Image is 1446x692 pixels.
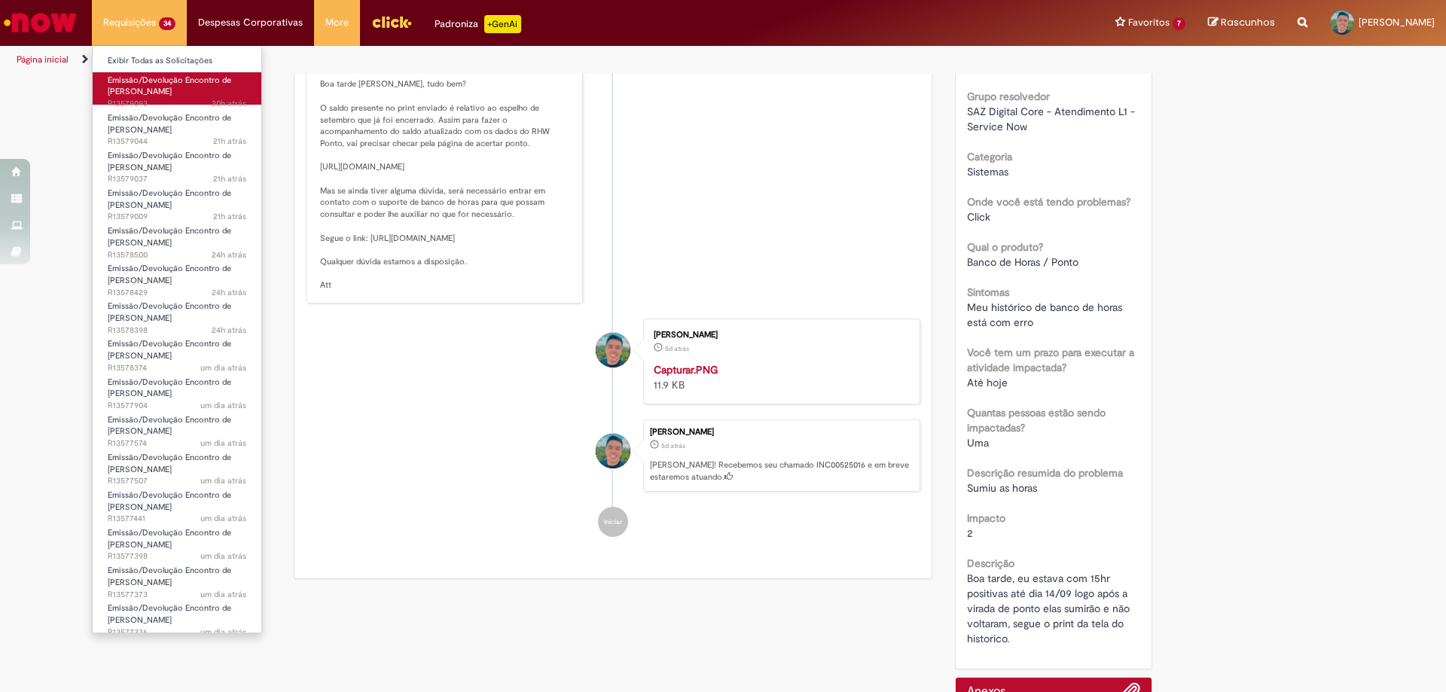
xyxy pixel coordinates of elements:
[93,412,261,444] a: Aberto R13577574 : Emissão/Devolução Encontro de Contas Fornecedor
[93,525,261,557] a: Aberto R13577398 : Emissão/Devolução Encontro de Contas Fornecedor
[108,602,231,626] span: Emissão/Devolução Encontro de [PERSON_NAME]
[108,187,231,211] span: Emissão/Devolução Encontro de [PERSON_NAME]
[213,136,246,147] span: 21h atrás
[967,150,1012,163] b: Categoria
[2,8,79,38] img: ServiceNow
[200,513,246,524] time: 29/09/2025 14:51:03
[108,211,246,223] span: R13579009
[213,136,246,147] time: 29/09/2025 19:55:25
[200,475,246,486] span: um dia atrás
[93,72,261,105] a: Aberto R13579093 : Emissão/Devolução Encontro de Contas Fornecedor
[92,45,262,633] ul: Requisições
[212,249,246,261] span: 24h atrás
[213,211,246,222] time: 29/09/2025 19:41:32
[967,300,1125,329] span: Meu histórico de banco de horas está com erro
[654,363,718,376] a: Capturar.PNG
[93,600,261,633] a: Aberto R13577336 : Emissão/Devolução Encontro de Contas Fornecedor
[661,441,685,450] time: 26/09/2025 15:46:58
[967,195,1130,209] b: Onde você está tendo problemas?
[1208,16,1275,30] a: Rascunhos
[200,589,246,600] span: um dia atrás
[108,150,231,173] span: Emissão/Devolução Encontro de [PERSON_NAME]
[371,11,412,33] img: click_logo_yellow_360x200.png
[200,362,246,373] time: 29/09/2025 16:56:54
[108,550,246,562] span: R13577398
[306,419,920,492] li: Sostenys Campos Souza
[200,475,246,486] time: 29/09/2025 14:59:10
[650,459,912,483] p: [PERSON_NAME]! Recebemos seu chamado INC00525016 e em breve estaremos atuando.
[108,112,231,136] span: Emissão/Devolução Encontro de [PERSON_NAME]
[1221,15,1275,29] span: Rascunhos
[108,263,231,286] span: Emissão/Devolução Encontro de [PERSON_NAME]
[108,338,231,361] span: Emissão/Devolução Encontro de [PERSON_NAME]
[103,15,156,30] span: Requisições
[108,173,246,185] span: R13579037
[108,75,231,98] span: Emissão/Devolução Encontro de [PERSON_NAME]
[93,148,261,180] a: Aberto R13579037 : Emissão/Devolução Encontro de Contas Fornecedor
[665,344,689,353] time: 26/09/2025 15:46:48
[93,374,261,407] a: Aberto R13577904 : Emissão/Devolução Encontro de Contas Fornecedor
[484,15,521,33] p: +GenAi
[596,333,630,367] div: Sostenys Campos Souza
[212,287,246,298] time: 29/09/2025 17:04:18
[200,437,246,449] time: 29/09/2025 15:08:12
[200,513,246,524] span: um dia atrás
[108,287,246,299] span: R13578429
[200,400,246,411] span: um dia atrás
[213,211,246,222] span: 21h atrás
[93,450,261,482] a: Aberto R13577507 : Emissão/Devolução Encontro de Contas Fornecedor
[661,441,685,450] span: 5d atrás
[325,15,349,30] span: More
[108,626,246,639] span: R13577336
[654,331,905,340] div: [PERSON_NAME]
[212,287,246,298] span: 24h atrás
[1359,16,1435,29] span: [PERSON_NAME]
[108,452,231,475] span: Emissão/Devolução Encontro de [PERSON_NAME]
[108,513,246,525] span: R13577441
[108,325,246,337] span: R13578398
[967,406,1106,434] b: Quantas pessoas estão sendo impactadas?
[200,626,246,638] span: um dia atrás
[93,298,261,331] a: Aberto R13578398 : Emissão/Devolução Encontro de Contas Fornecedor
[93,562,261,595] a: Aberto R13577373 : Emissão/Devolução Encontro de Contas Fornecedor
[108,98,246,110] span: R13579093
[11,46,953,74] ul: Trilhas de página
[108,362,246,374] span: R13578374
[93,223,261,255] a: Aberto R13578500 : Emissão/Devolução Encontro de Contas Fornecedor
[212,325,246,336] span: 24h atrás
[200,550,246,562] span: um dia atrás
[320,56,571,291] p: Boa tarde [PERSON_NAME], tudo bem? O saldo presente no print enviado é relativo ao espelho de set...
[93,261,261,293] a: Aberto R13578429 : Emissão/Devolução Encontro de Contas Fornecedor
[967,90,1050,103] b: Grupo resolvedor
[108,249,246,261] span: R13578500
[108,437,246,450] span: R13577574
[596,434,630,468] div: Sostenys Campos Souza
[200,589,246,600] time: 29/09/2025 14:41:58
[967,210,990,224] span: Click
[108,136,246,148] span: R13579044
[967,346,1134,374] b: Você tem um prazo para executar a atividade impactada?
[108,225,231,248] span: Emissão/Devolução Encontro de [PERSON_NAME]
[967,572,1133,645] span: Boa tarde, eu estava com 15hr positivas até dia 14/09 logo após a virada de ponto elas sumirão e ...
[213,173,246,184] time: 29/09/2025 19:51:50
[200,400,246,411] time: 29/09/2025 15:49:07
[967,511,1005,525] b: Impacto
[108,475,246,487] span: R13577507
[200,437,246,449] span: um dia atrás
[967,466,1123,480] b: Descrição resumida do problema
[200,626,246,638] time: 29/09/2025 14:36:43
[93,53,261,69] a: Exibir Todas as Solicitações
[93,185,261,218] a: Aberto R13579009 : Emissão/Devolução Encontro de Contas Fornecedor
[93,110,261,142] a: Aberto R13579044 : Emissão/Devolução Encontro de Contas Fornecedor
[967,165,1008,178] span: Sistemas
[665,344,689,353] span: 5d atrás
[108,489,231,513] span: Emissão/Devolução Encontro de [PERSON_NAME]
[200,550,246,562] time: 29/09/2025 14:45:02
[93,336,261,368] a: Aberto R13578374 : Emissão/Devolução Encontro de Contas Fornecedor
[212,249,246,261] time: 29/09/2025 17:16:15
[967,481,1037,495] span: Sumiu as horas
[108,589,246,601] span: R13577373
[967,436,989,450] span: Uma
[212,325,246,336] time: 29/09/2025 17:00:58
